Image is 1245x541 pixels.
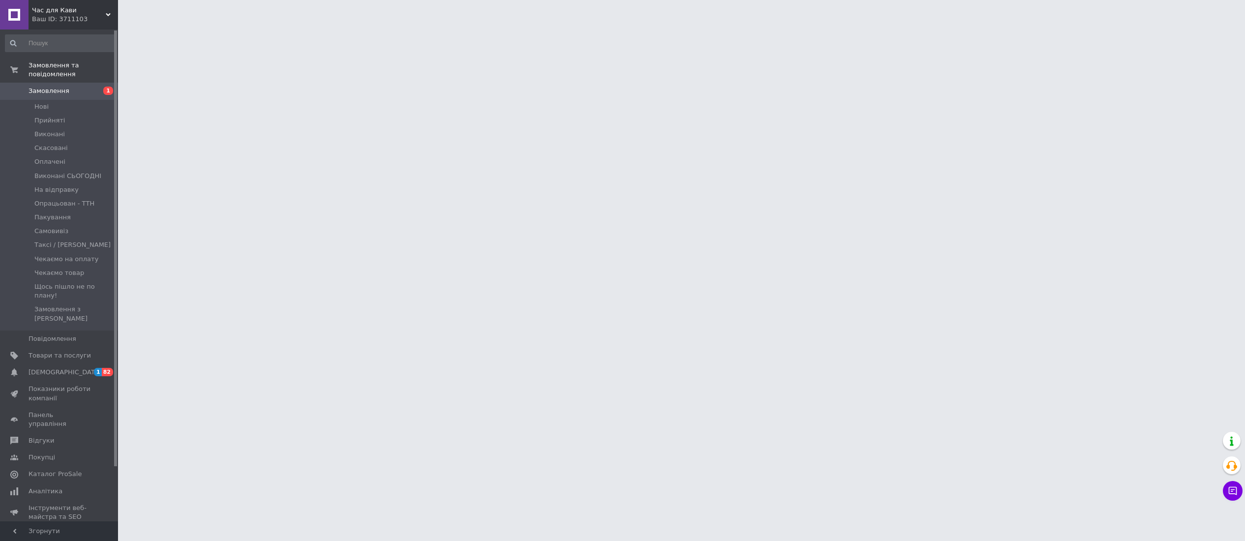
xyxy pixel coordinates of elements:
span: Виконані СЬОГОДНІ [34,172,101,180]
span: Виконані [34,130,65,139]
span: Нові [34,102,49,111]
span: Замовлення [29,87,69,95]
span: Чекаємо товар [34,269,84,277]
span: Товари та послуги [29,351,91,360]
span: Оплачені [34,157,65,166]
span: Скасовані [34,144,68,152]
span: 1 [94,368,102,376]
span: Самовивіз [34,227,68,236]
span: Опрацьован - ТТН [34,199,94,208]
span: Замовлення та повідомлення [29,61,118,79]
span: Таксі / [PERSON_NAME] [34,240,111,249]
input: Пошук [5,34,116,52]
span: Показники роботи компанії [29,385,91,402]
span: Чекаємо на оплату [34,255,98,264]
span: 1 [103,87,113,95]
span: Панель управління [29,411,91,428]
span: Відгуки [29,436,54,445]
span: Пакування [34,213,71,222]
span: На відправку [34,185,79,194]
span: Аналітика [29,487,62,496]
span: 82 [102,368,113,376]
span: Інструменти веб-майстра та SEO [29,504,91,521]
span: Покупці [29,453,55,462]
div: Ваш ID: 3711103 [32,15,118,24]
span: Замовлення з [PERSON_NAME] [34,305,115,323]
span: Повідомлення [29,334,76,343]
span: Каталог ProSale [29,470,82,479]
span: Час для Кави [32,6,106,15]
span: [DEMOGRAPHIC_DATA] [29,368,101,377]
span: Прийняті [34,116,65,125]
button: Чат з покупцем [1223,481,1243,501]
span: Щось пішло не по плану! [34,282,115,300]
